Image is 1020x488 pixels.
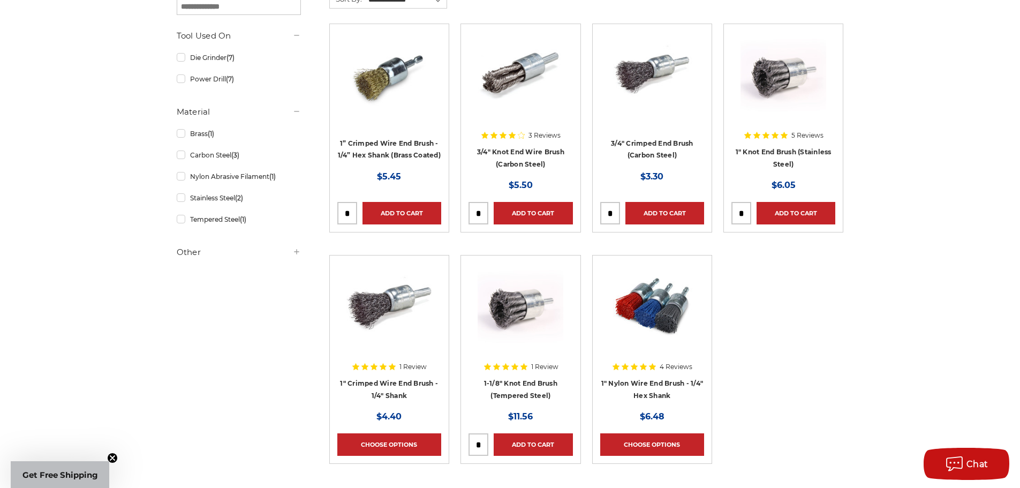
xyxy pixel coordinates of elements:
[346,263,432,349] img: 1" Crimped Wire End Brush - 1/4" Shank
[177,167,301,186] a: Nylon Abrasive Filament
[731,32,835,136] a: Knotted End Brush
[924,448,1009,480] button: Chat
[484,379,557,400] a: 1-1/8" Knot End Brush (Tempered Steel)
[208,130,214,138] span: (1)
[600,32,704,136] a: 3/4" Crimped End Brush (Carbon Steel)
[478,32,563,117] img: Twist Knot End Brush
[240,215,246,223] span: (1)
[177,246,301,259] h5: Other
[107,453,118,463] button: Close teaser
[600,433,704,456] a: Choose Options
[235,194,243,202] span: (2)
[469,263,572,367] a: Knotted End Brush
[269,172,276,181] span: (1)
[509,180,533,190] span: $5.50
[177,189,301,207] a: Stainless Steel
[376,411,402,422] span: $4.40
[791,132,823,139] span: 5 Reviews
[177,146,301,164] a: Carbon Steel
[177,106,301,118] h5: Material
[601,379,704,400] a: 1" Nylon Wire End Brush - 1/4" Hex Shank
[757,202,835,224] a: Add to Cart
[226,75,234,83] span: (7)
[337,32,441,136] a: brass coated 1 inch end brush
[177,70,301,88] a: Power Drill
[736,148,832,168] a: 1" Knot End Brush (Stainless Steel)
[528,132,561,139] span: 3 Reviews
[22,470,98,480] span: Get Free Shipping
[340,379,438,400] a: 1" Crimped Wire End Brush - 1/4" Shank
[362,202,441,224] a: Add to Cart
[625,202,704,224] a: Add to Cart
[508,411,533,422] span: $11.56
[11,461,109,488] div: Get Free ShippingClose teaser
[494,202,572,224] a: Add to Cart
[477,148,564,168] a: 3/4" Knot End Wire Brush (Carbon Steel)
[177,48,301,67] a: Die Grinder
[337,433,441,456] a: Choose Options
[377,171,401,182] span: $5.45
[337,263,441,367] a: 1" Crimped Wire End Brush - 1/4" Shank
[531,364,558,370] span: 1 Review
[177,210,301,229] a: Tempered Steel
[640,411,664,422] span: $6.48
[399,364,427,370] span: 1 Review
[609,32,695,117] img: 3/4" Crimped End Brush (Carbon Steel)
[338,139,441,160] a: 1” Crimped Wire End Brush - 1/4” Hex Shank (Brass Coated)
[772,180,796,190] span: $6.05
[966,459,988,469] span: Chat
[640,171,663,182] span: $3.30
[346,32,432,117] img: brass coated 1 inch end brush
[494,433,572,456] a: Add to Cart
[609,263,695,349] img: 1 inch nylon wire end brush
[478,263,563,349] img: Knotted End Brush
[600,263,704,367] a: 1 inch nylon wire end brush
[660,364,692,370] span: 4 Reviews
[177,124,301,143] a: Brass
[226,54,235,62] span: (7)
[469,32,572,136] a: Twist Knot End Brush
[177,29,301,42] h5: Tool Used On
[741,32,826,117] img: Knotted End Brush
[611,139,693,160] a: 3/4" Crimped End Brush (Carbon Steel)
[231,151,239,159] span: (3)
